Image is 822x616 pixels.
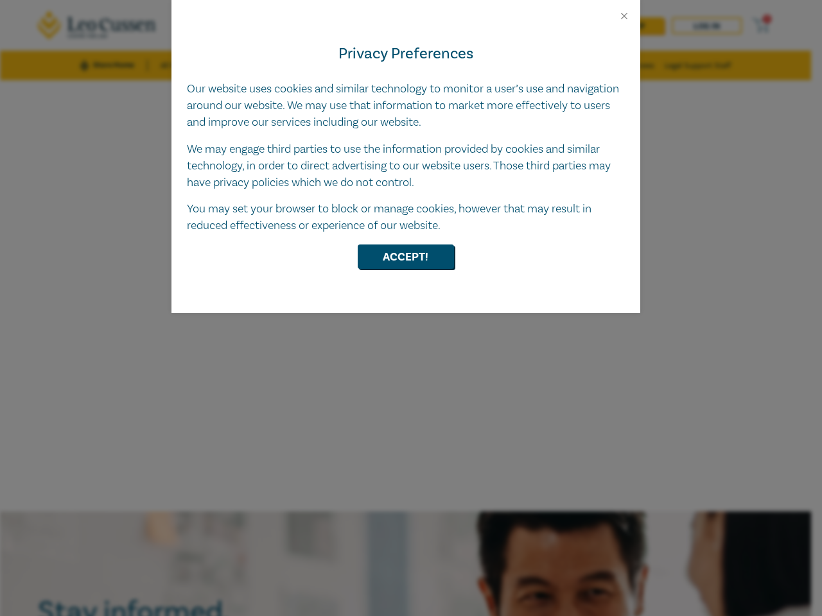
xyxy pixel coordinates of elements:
p: You may set your browser to block or manage cookies, however that may result in reduced effective... [187,201,625,234]
button: Close [618,10,630,22]
p: We may engage third parties to use the information provided by cookies and similar technology, in... [187,141,625,191]
p: Our website uses cookies and similar technology to monitor a user’s use and navigation around our... [187,81,625,131]
h4: Privacy Preferences [187,42,625,65]
button: Accept! [358,244,454,269]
